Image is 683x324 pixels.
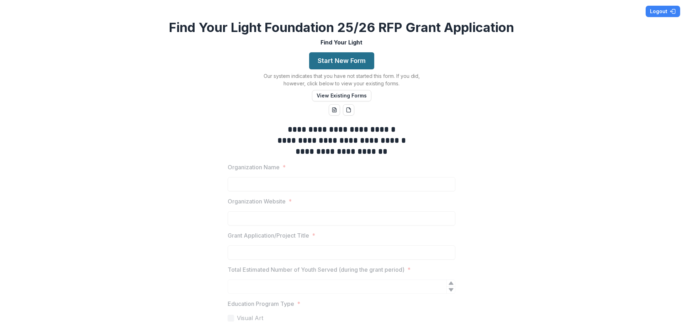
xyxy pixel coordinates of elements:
[646,6,680,17] button: Logout
[228,163,280,171] p: Organization Name
[228,265,404,274] p: Total Estimated Number of Youth Served (during the grant period)
[228,299,294,308] p: Education Program Type
[228,197,286,206] p: Organization Website
[321,38,362,47] p: Find Your Light
[237,314,263,322] span: Visual Art
[312,90,371,101] button: View Existing Forms
[169,20,514,35] h2: Find Your Light Foundation 25/26 RFP Grant Application
[253,72,430,87] p: Our system indicates that you have not started this form. If you did, however, click below to vie...
[329,104,340,116] button: word-download
[309,52,374,69] button: Start New Form
[343,104,354,116] button: pdf-download
[228,231,309,240] p: Grant Application/Project Title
